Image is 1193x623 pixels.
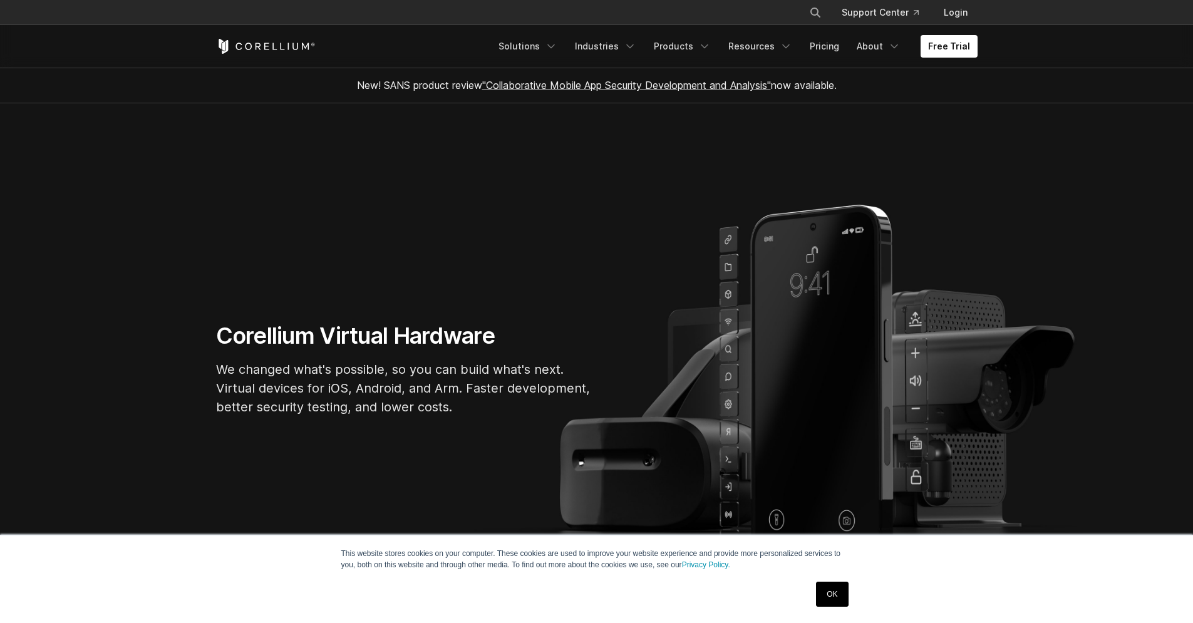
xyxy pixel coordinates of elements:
span: New! SANS product review now available. [357,79,837,91]
a: Industries [567,35,644,58]
div: Navigation Menu [794,1,978,24]
div: Navigation Menu [491,35,978,58]
a: Solutions [491,35,565,58]
a: Privacy Policy. [682,560,730,569]
a: Products [646,35,718,58]
button: Search [804,1,827,24]
a: Login [934,1,978,24]
p: This website stores cookies on your computer. These cookies are used to improve your website expe... [341,548,852,570]
a: Pricing [802,35,847,58]
a: Support Center [832,1,929,24]
a: Resources [721,35,800,58]
a: About [849,35,908,58]
a: Corellium Home [216,39,316,54]
a: Free Trial [921,35,978,58]
a: OK [816,582,848,607]
p: We changed what's possible, so you can build what's next. Virtual devices for iOS, Android, and A... [216,360,592,416]
a: "Collaborative Mobile App Security Development and Analysis" [482,79,771,91]
h1: Corellium Virtual Hardware [216,322,592,350]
